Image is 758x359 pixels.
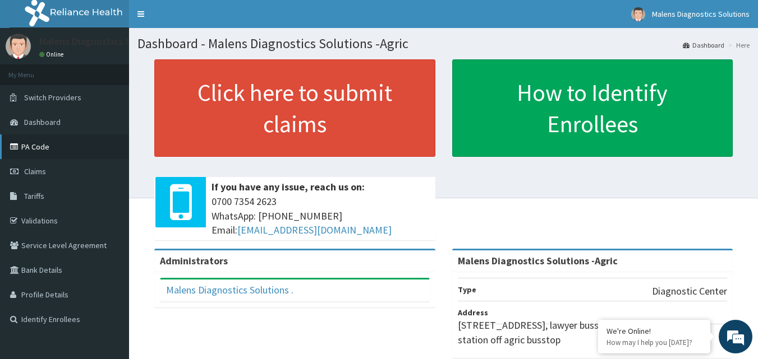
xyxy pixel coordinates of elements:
[452,59,733,157] a: How to Identify Enrollees
[212,194,430,237] span: 0700 7354 2623 WhatsApp: [PHONE_NUMBER] Email:
[652,284,727,299] p: Diagnostic Center
[184,6,211,32] div: Minimize live chat window
[237,223,392,236] a: [EMAIL_ADDRESS][DOMAIN_NAME]
[458,254,618,267] strong: Malens Diagnostics Solutions -Agric
[458,318,728,347] p: [STREET_ADDRESS], lawyer busstop, beside owutu police station off agric busstop
[6,240,214,279] textarea: Type your message and hit 'Enter'
[24,166,46,176] span: Claims
[21,56,45,84] img: d_794563401_company_1708531726252_794563401
[58,63,189,77] div: Chat with us now
[652,9,750,19] span: Malens Diagnostics Solutions
[607,326,702,336] div: We're Online!
[166,283,293,296] a: Malens Diagnostics Solutions .
[212,180,365,193] b: If you have any issue, reach us on:
[137,36,750,51] h1: Dashboard - Malens Diagnostics Solutions -Agric
[65,108,155,221] span: We're online!
[458,285,476,295] b: Type
[6,34,31,59] img: User Image
[24,117,61,127] span: Dashboard
[725,40,750,50] li: Here
[39,36,167,46] p: Malens Diagnostics Solutions
[24,92,81,102] span: Switch Providers
[683,40,724,50] a: Dashboard
[39,50,66,58] a: Online
[160,254,228,267] b: Administrators
[154,59,435,157] a: Click here to submit claims
[631,7,645,21] img: User Image
[607,338,702,347] p: How may I help you today?
[458,307,488,318] b: Address
[24,191,44,201] span: Tariffs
